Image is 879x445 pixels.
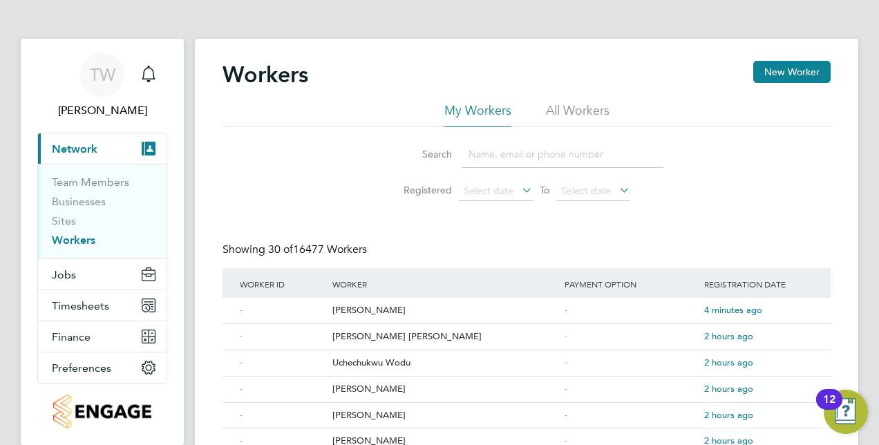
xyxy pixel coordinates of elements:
div: - [236,298,329,323]
div: Payment Option [561,268,701,300]
span: 2 hours ago [704,330,753,342]
button: Network [38,133,167,164]
div: Showing [223,243,370,257]
label: Registered [390,184,452,196]
button: New Worker [753,61,831,83]
button: Timesheets [38,290,167,321]
span: 2 hours ago [704,357,753,368]
a: TW[PERSON_NAME] [37,53,167,119]
img: countryside-properties-logo-retina.png [53,395,151,428]
span: 2 hours ago [704,383,753,395]
span: 2 hours ago [704,409,753,421]
span: 30 of [268,243,293,256]
div: Registration Date [701,268,817,300]
span: Jobs [52,268,76,281]
span: Select date [561,184,611,197]
span: Select date [464,184,513,197]
input: Name, email or phone number [462,141,663,168]
div: - [236,350,329,376]
a: -Uchechukwu Wodu-2 hours ago [236,350,817,361]
div: Uchechukwu Wodu [329,350,561,376]
div: 12 [823,399,835,417]
button: Jobs [38,259,167,290]
a: Businesses [52,195,106,208]
div: [PERSON_NAME] [329,377,561,402]
li: My Workers [444,102,511,127]
span: To [536,181,554,199]
div: Worker ID [236,268,329,300]
div: [PERSON_NAME] [PERSON_NAME] [329,324,561,350]
div: - [236,324,329,350]
div: [PERSON_NAME] [329,403,561,428]
div: - [561,350,701,376]
div: - [236,377,329,402]
li: All Workers [546,102,609,127]
h2: Workers [223,61,308,88]
span: Network [52,142,97,155]
label: Search [390,148,452,160]
div: - [561,377,701,402]
span: Finance [52,330,91,343]
a: -[PERSON_NAME]-2 hours ago [236,376,817,388]
a: Sites [52,214,76,227]
button: Open Resource Center, 12 new notifications [824,390,868,434]
a: -[PERSON_NAME] [PERSON_NAME]-2 hours ago [236,323,817,335]
button: Finance [38,321,167,352]
span: Timesheets [52,299,109,312]
a: Team Members [52,176,129,189]
div: Network [38,164,167,258]
span: Toni Wright [37,102,167,119]
nav: Main navigation [21,39,184,445]
div: - [561,298,701,323]
a: -[PERSON_NAME]-2 hours ago [236,402,817,414]
a: Workers [52,234,95,247]
div: [PERSON_NAME] [329,298,561,323]
div: - [561,403,701,428]
div: - [236,403,329,428]
div: - [561,324,701,350]
span: 4 minutes ago [704,304,762,316]
button: Preferences [38,352,167,383]
a: Go to home page [37,395,167,428]
a: -[PERSON_NAME]-2 hours ago [236,428,817,439]
div: Worker [329,268,561,300]
span: 16477 Workers [268,243,367,256]
a: -[PERSON_NAME]-4 minutes ago [236,297,817,309]
span: TW [90,66,115,84]
span: Preferences [52,361,111,375]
